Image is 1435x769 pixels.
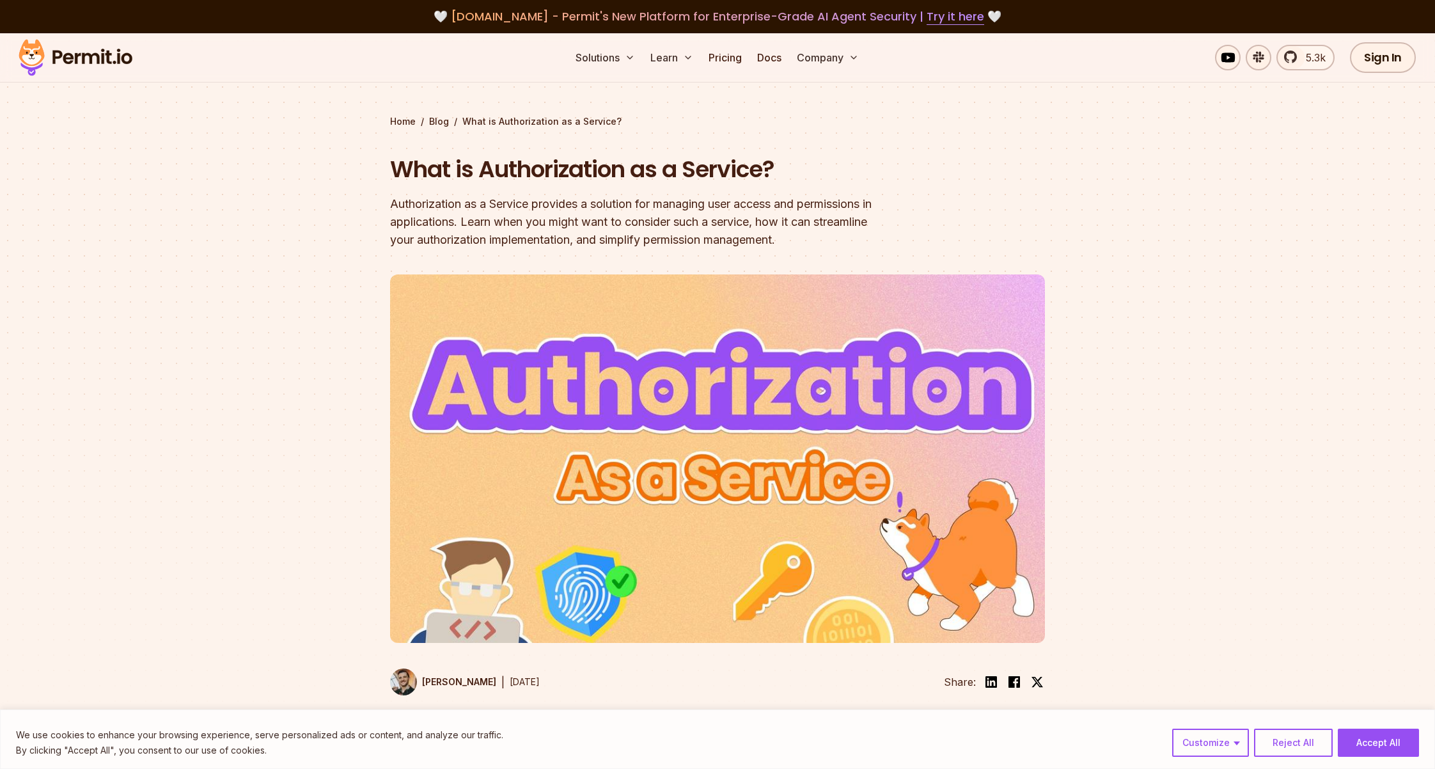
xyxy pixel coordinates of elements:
[570,45,640,70] button: Solutions
[1338,729,1419,757] button: Accept All
[645,45,698,70] button: Learn
[1298,50,1326,65] span: 5.3k
[1007,674,1022,690] img: facebook
[752,45,787,70] a: Docs
[16,727,503,743] p: We use cookies to enhance your browsing experience, serve personalized ads or content, and analyz...
[390,669,417,695] img: Daniel Bass
[13,36,138,79] img: Permit logo
[429,115,449,128] a: Blog
[390,274,1045,643] img: What is Authorization as a Service?
[390,115,416,128] a: Home
[390,195,881,249] div: Authorization as a Service provides a solution for managing user access and permissions in applic...
[31,8,1404,26] div: 🤍 🤍
[501,674,505,690] div: |
[792,45,864,70] button: Company
[16,743,503,758] p: By clicking "Accept All", you consent to our use of cookies.
[1254,729,1333,757] button: Reject All
[1350,42,1416,73] a: Sign In
[390,669,496,695] a: [PERSON_NAME]
[390,154,881,186] h1: What is Authorization as a Service?
[451,8,984,24] span: [DOMAIN_NAME] - Permit's New Platform for Enterprise-Grade AI Agent Security |
[984,674,999,690] img: linkedin
[1031,676,1044,688] img: twitter
[390,115,1045,128] div: / /
[510,676,540,687] time: [DATE]
[703,45,747,70] a: Pricing
[927,8,984,25] a: Try it here
[944,674,976,690] li: Share:
[1276,45,1335,70] a: 5.3k
[422,676,496,688] p: [PERSON_NAME]
[1172,729,1249,757] button: Customize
